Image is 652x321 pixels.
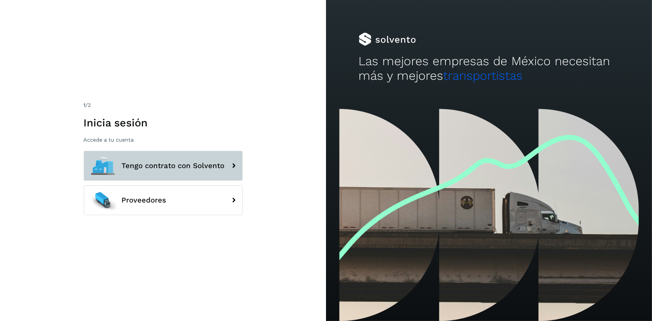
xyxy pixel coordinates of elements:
span: Proveedores [122,196,166,204]
button: Proveedores [84,185,243,215]
p: Accede a tu cuenta [84,137,243,143]
div: /2 [84,101,243,109]
span: transportistas [443,69,523,83]
span: 1 [84,102,86,108]
h2: Las mejores empresas de México necesitan más y mejores [359,54,620,83]
h1: Inicia sesión [84,116,243,129]
span: Tengo contrato con Solvento [122,162,225,170]
button: Tengo contrato con Solvento [84,151,243,181]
